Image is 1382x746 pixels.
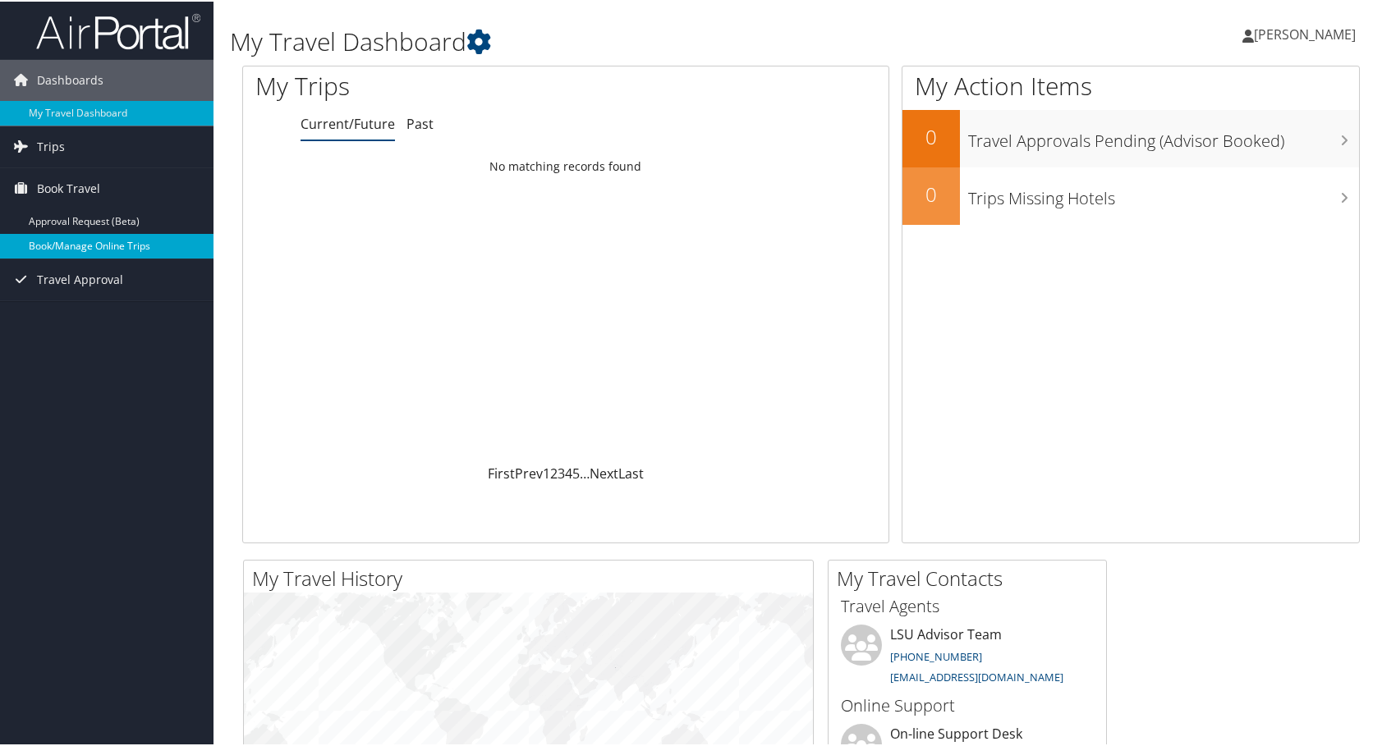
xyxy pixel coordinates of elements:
[890,668,1063,683] a: [EMAIL_ADDRESS][DOMAIN_NAME]
[37,167,100,208] span: Book Travel
[301,113,395,131] a: Current/Future
[36,11,200,49] img: airportal-logo.png
[590,463,618,481] a: Next
[252,563,813,591] h2: My Travel History
[968,177,1359,208] h3: Trips Missing Hotels
[902,67,1359,102] h1: My Action Items
[543,463,550,481] a: 1
[902,108,1359,166] a: 0Travel Approvals Pending (Advisor Booked)
[902,179,960,207] h2: 0
[488,463,515,481] a: First
[230,23,991,57] h1: My Travel Dashboard
[37,125,65,166] span: Trips
[837,563,1106,591] h2: My Travel Contacts
[1254,24,1356,42] span: [PERSON_NAME]
[37,58,103,99] span: Dashboards
[550,463,558,481] a: 2
[890,648,982,662] a: [PHONE_NUMBER]
[565,463,572,481] a: 4
[833,623,1102,690] li: LSU Advisor Team
[243,150,888,180] td: No matching records found
[406,113,434,131] a: Past
[902,166,1359,223] a: 0Trips Missing Hotels
[255,67,607,102] h1: My Trips
[1242,8,1372,57] a: [PERSON_NAME]
[841,693,1094,716] h3: Online Support
[37,258,123,299] span: Travel Approval
[558,463,565,481] a: 3
[968,120,1359,151] h3: Travel Approvals Pending (Advisor Booked)
[580,463,590,481] span: …
[618,463,644,481] a: Last
[902,121,960,149] h2: 0
[515,463,543,481] a: Prev
[841,593,1094,616] h3: Travel Agents
[572,463,580,481] a: 5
